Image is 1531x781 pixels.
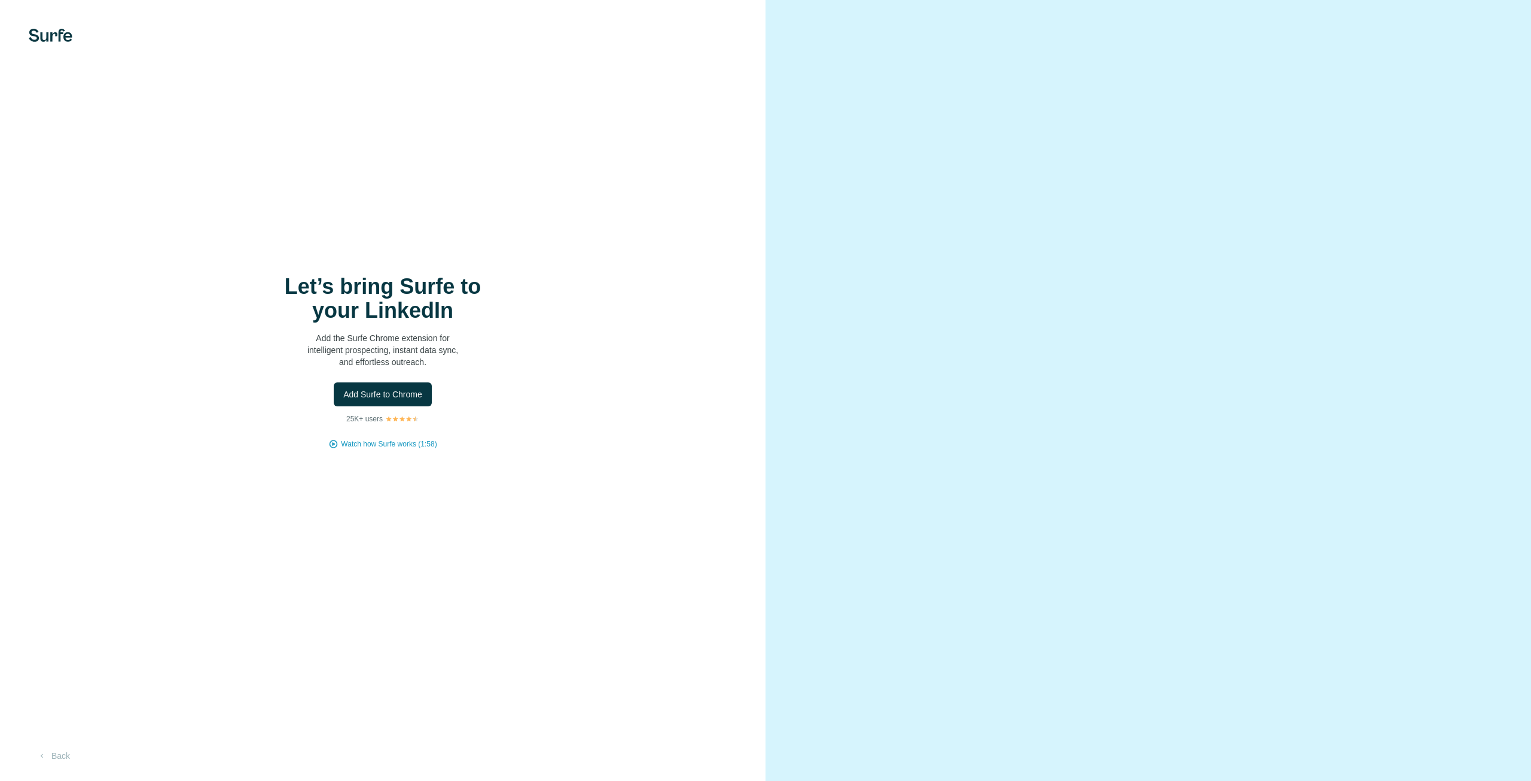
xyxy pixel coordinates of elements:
p: Add the Surfe Chrome extension for intelligent prospecting, instant data sync, and effortless out... [263,332,502,368]
button: Back [29,745,78,767]
span: Add Surfe to Chrome [343,388,422,400]
p: 25K+ users [346,414,383,424]
button: Add Surfe to Chrome [334,382,432,406]
img: Surfe's logo [29,29,72,42]
h1: Let’s bring Surfe to your LinkedIn [263,275,502,323]
img: Rating Stars [385,415,419,423]
button: Watch how Surfe works (1:58) [341,439,437,449]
